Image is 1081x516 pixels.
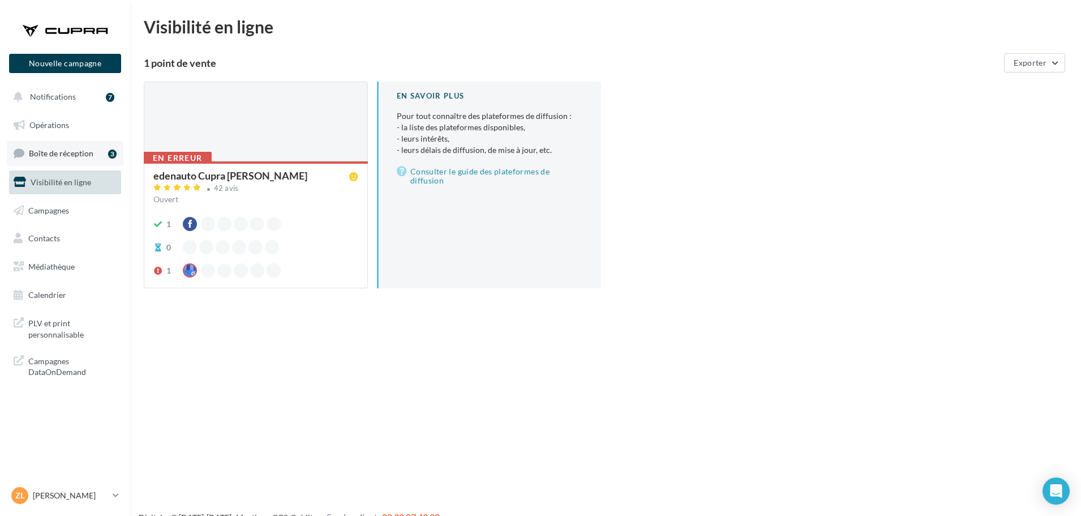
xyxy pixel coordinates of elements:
[1004,53,1065,73] button: Exporter
[7,85,119,109] button: Notifications 7
[144,18,1067,35] div: Visibilité en ligne
[106,93,114,102] div: 7
[9,485,121,506] a: Zl [PERSON_NAME]
[7,283,123,307] a: Calendrier
[15,490,24,501] span: Zl
[153,194,178,204] span: Ouvert
[144,152,212,164] div: En erreur
[153,182,358,196] a: 42 avis
[166,265,171,276] div: 1
[7,255,123,279] a: Médiathèque
[7,199,123,223] a: Campagnes
[397,144,583,156] li: - leurs délais de diffusion, de mise à jour, etc.
[7,113,123,137] a: Opérations
[28,315,117,340] span: PLV et print personnalisable
[30,92,76,101] span: Notifications
[29,120,69,130] span: Opérations
[7,227,123,250] a: Contacts
[397,122,583,133] li: - la liste des plateformes disponibles,
[166,219,171,230] div: 1
[7,141,123,165] a: Boîte de réception3
[108,150,117,159] div: 3
[397,110,583,156] p: Pour tout connaître des plateformes de diffusion :
[397,91,583,101] div: En savoir plus
[1014,58,1046,67] span: Exporter
[7,311,123,344] a: PLV et print personnalisable
[28,233,60,243] span: Contacts
[29,148,93,158] span: Boîte de réception
[28,290,66,300] span: Calendrier
[33,490,108,501] p: [PERSON_NAME]
[7,170,123,194] a: Visibilité en ligne
[28,205,69,215] span: Campagnes
[166,242,171,253] div: 0
[28,262,75,271] span: Médiathèque
[28,353,117,378] span: Campagnes DataOnDemand
[397,165,583,187] a: Consulter le guide des plateformes de diffusion
[1043,477,1070,505] div: Open Intercom Messenger
[153,170,307,181] div: edenauto Cupra [PERSON_NAME]
[9,54,121,73] button: Nouvelle campagne
[214,185,239,192] div: 42 avis
[397,133,583,144] li: - leurs intérêts,
[144,58,1000,68] div: 1 point de vente
[7,349,123,382] a: Campagnes DataOnDemand
[31,177,91,187] span: Visibilité en ligne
